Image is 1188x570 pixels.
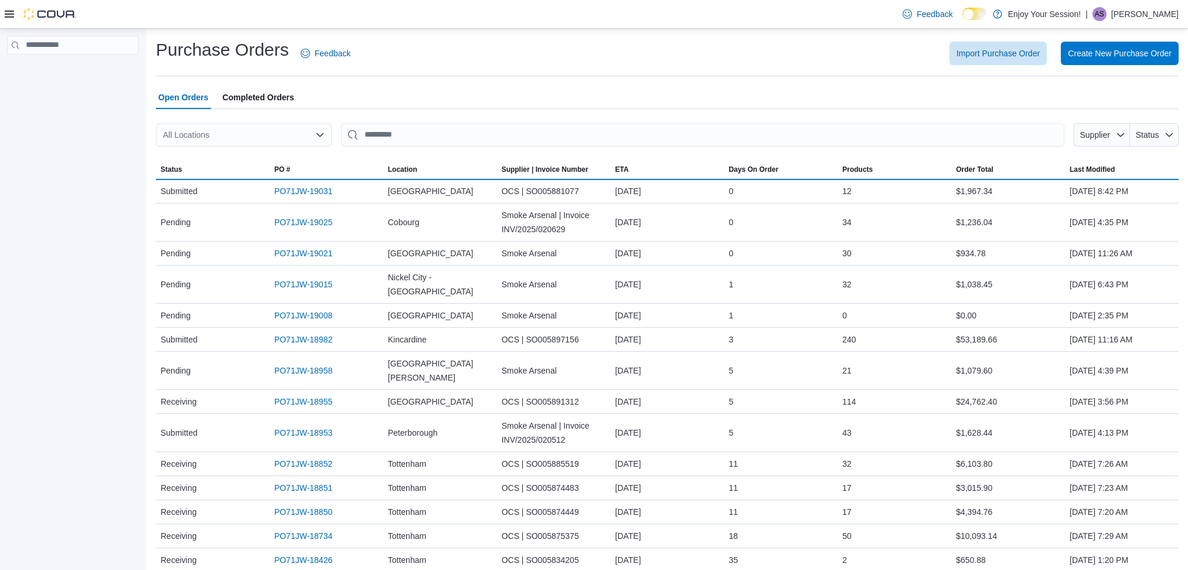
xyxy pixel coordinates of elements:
[842,395,856,409] span: 114
[951,390,1065,413] div: $24,762.40
[274,184,332,198] a: PO71JW-19031
[1136,130,1159,140] span: Status
[388,215,420,229] span: Cobourg
[388,529,426,543] span: Tottenham
[729,246,733,260] span: 0
[161,308,190,323] span: Pending
[161,553,196,567] span: Receiving
[1065,242,1179,265] div: [DATE] 11:26 AM
[951,524,1065,548] div: $10,093.14
[497,203,611,241] div: Smoke Arsenal | Invoice INV/2025/020629
[497,160,611,179] button: Supplier | Invoice Number
[729,426,733,440] span: 5
[729,364,733,378] span: 5
[161,529,196,543] span: Receiving
[315,48,350,59] span: Feedback
[1092,7,1107,21] div: Amarjit Singh
[842,364,852,378] span: 21
[388,308,474,323] span: [GEOGRAPHIC_DATA]
[611,390,724,413] div: [DATE]
[274,457,332,471] a: PO71JW-18852
[161,457,196,471] span: Receiving
[842,184,852,198] span: 12
[1065,452,1179,476] div: [DATE] 7:26 AM
[949,42,1047,65] button: Import Purchase Order
[274,529,332,543] a: PO71JW-18734
[917,8,952,20] span: Feedback
[951,500,1065,524] div: $4,394.76
[161,395,196,409] span: Receiving
[497,328,611,351] div: OCS | SO005897156
[223,86,294,109] span: Completed Orders
[388,184,474,198] span: [GEOGRAPHIC_DATA]
[388,505,426,519] span: Tottenham
[388,333,427,347] span: Kincardine
[611,179,724,203] div: [DATE]
[611,328,724,351] div: [DATE]
[951,359,1065,382] div: $1,079.60
[1065,524,1179,548] div: [DATE] 7:29 AM
[1065,304,1179,327] div: [DATE] 2:35 PM
[842,481,852,495] span: 17
[1065,179,1179,203] div: [DATE] 8:42 PM
[842,333,856,347] span: 240
[956,165,993,174] span: Order Total
[383,160,497,179] button: Location
[1095,7,1104,21] span: AS
[388,395,474,409] span: [GEOGRAPHIC_DATA]
[274,505,332,519] a: PO71JW-18850
[842,277,852,291] span: 32
[296,42,355,65] a: Feedback
[7,57,138,85] nav: Complex example
[615,165,629,174] span: ETA
[274,395,332,409] a: PO71JW-18955
[161,246,190,260] span: Pending
[1065,476,1179,500] div: [DATE] 7:23 AM
[156,160,270,179] button: Status
[388,553,426,567] span: Tottenham
[729,215,733,229] span: 0
[951,452,1065,476] div: $6,103.80
[951,304,1065,327] div: $0.00
[729,481,738,495] span: 11
[611,211,724,234] div: [DATE]
[724,160,838,179] button: Days On Order
[1068,48,1172,59] span: Create New Purchase Order
[270,160,383,179] button: PO #
[388,481,426,495] span: Tottenham
[729,184,733,198] span: 0
[842,215,852,229] span: 34
[274,246,332,260] a: PO71JW-19021
[161,426,198,440] span: Submitted
[274,553,332,567] a: PO71JW-18426
[388,165,417,174] div: Location
[729,457,738,471] span: 11
[497,273,611,296] div: Smoke Arsenal
[497,524,611,548] div: OCS | SO005875375
[729,333,733,347] span: 3
[951,211,1065,234] div: $1,236.04
[842,426,852,440] span: 43
[729,505,738,519] span: 11
[1065,421,1179,445] div: [DATE] 4:13 PM
[842,529,852,543] span: 50
[388,457,426,471] span: Tottenham
[274,165,290,174] span: PO #
[951,476,1065,500] div: $3,015.90
[951,179,1065,203] div: $1,967.34
[611,500,724,524] div: [DATE]
[962,8,987,20] input: Dark Mode
[274,364,332,378] a: PO71JW-18958
[161,505,196,519] span: Receiving
[497,359,611,382] div: Smoke Arsenal
[729,277,733,291] span: 1
[497,414,611,452] div: Smoke Arsenal | Invoice INV/2025/020512
[729,308,733,323] span: 1
[388,246,474,260] span: [GEOGRAPHIC_DATA]
[1061,42,1179,65] button: Create New Purchase Order
[729,165,778,174] span: Days On Order
[1065,328,1179,351] div: [DATE] 11:16 AM
[1065,211,1179,234] div: [DATE] 4:35 PM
